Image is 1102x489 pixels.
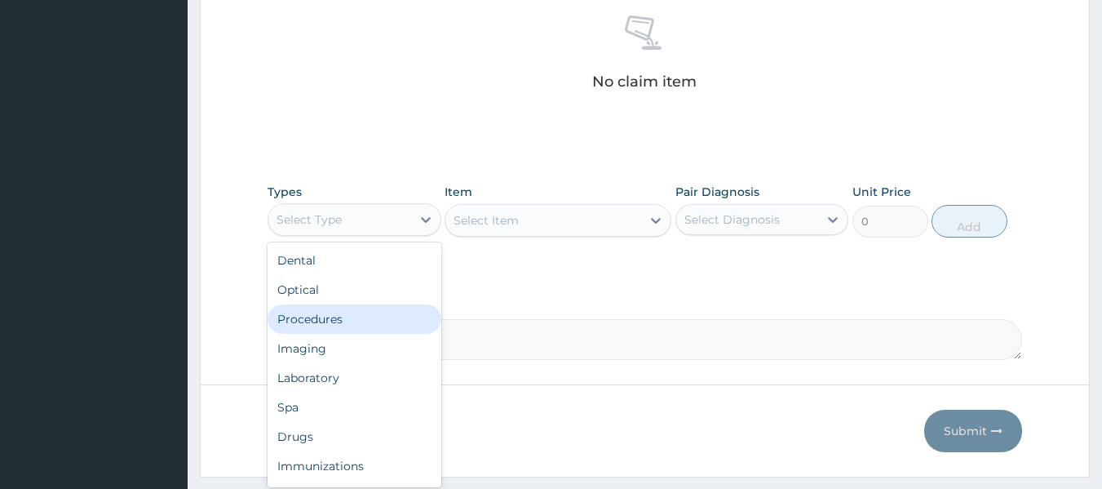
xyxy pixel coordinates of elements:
div: Select Type [277,211,342,228]
div: Laboratory [268,363,441,393]
p: No claim item [592,73,697,90]
div: Procedures [268,305,441,334]
label: Item [445,184,472,200]
div: Select Diagnosis [684,211,780,228]
div: Dental [268,246,441,275]
label: Types [268,185,302,199]
button: Submit [924,410,1022,452]
label: Pair Diagnosis [675,184,759,200]
label: Unit Price [852,184,911,200]
div: Spa [268,393,441,422]
button: Add [932,205,1007,238]
label: Comment [268,296,1023,310]
div: Immunizations [268,451,441,481]
div: Imaging [268,334,441,363]
div: Optical [268,275,441,305]
div: Drugs [268,422,441,451]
